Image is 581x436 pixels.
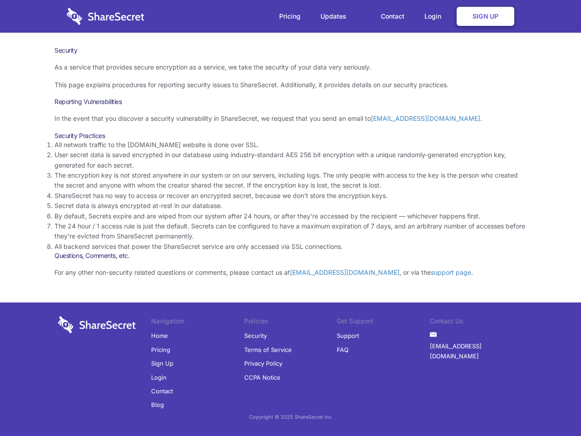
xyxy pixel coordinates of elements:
[430,339,523,363] a: [EMAIL_ADDRESS][DOMAIN_NAME]
[54,211,527,221] li: By default, Secrets expire and are wiped from our system after 24 hours, or after they’re accesse...
[457,7,514,26] a: Sign Up
[54,201,527,211] li: Secret data is always encrypted at-rest in our database.
[54,242,527,252] li: All backend services that power the ShareSecret service are only accessed via SSL connections.
[58,316,136,333] img: logo-wordmark-white-trans-d4663122ce5f474addd5e946df7df03e33cb6a1c49d2221995e7729f52c070b2.svg
[244,329,267,342] a: Security
[431,268,471,276] a: support page
[54,191,527,201] li: ShareSecret has no way to access or recover an encrypted secret, because we don’t store the encry...
[290,268,399,276] a: [EMAIL_ADDRESS][DOMAIN_NAME]
[270,2,310,30] a: Pricing
[337,316,430,329] li: Get Support
[54,221,527,242] li: The 24 hour / 1 access rule is just the default. Secrets can be configured to have a maximum expi...
[244,316,337,329] li: Policies
[337,343,349,357] a: FAQ
[54,252,527,260] h3: Questions, Comments, etc.
[54,140,527,150] li: All network traffic to the [DOMAIN_NAME] website is done over SSL.
[430,316,523,329] li: Contact Us
[372,2,414,30] a: Contact
[54,268,527,277] p: For any other non-security related questions or comments, please contact us at , or via the .
[67,8,144,25] img: logo-wordmark-white-trans-d4663122ce5f474addd5e946df7df03e33cb6a1c49d2221995e7729f52c070b2.svg
[54,150,527,170] li: User secret data is saved encrypted in our database using industry-standard AES 256 bit encryptio...
[54,98,527,106] h3: Reporting Vulnerabilities
[151,357,173,370] a: Sign Up
[151,398,164,411] a: Blog
[54,170,527,191] li: The encryption key is not stored anywhere in our system or on our servers, including logs. The on...
[54,114,527,124] p: In the event that you discover a security vulnerability in ShareSecret, we request that you send ...
[415,2,455,30] a: Login
[151,343,170,357] a: Pricing
[244,357,282,370] a: Privacy Policy
[54,132,527,140] h3: Security Practices
[54,46,527,54] h1: Security
[151,329,168,342] a: Home
[151,384,173,398] a: Contact
[371,114,480,122] a: [EMAIL_ADDRESS][DOMAIN_NAME]
[337,329,359,342] a: Support
[244,343,292,357] a: Terms of Service
[54,80,527,90] p: This page explains procedures for reporting security issues to ShareSecret. Additionally, it prov...
[151,371,167,384] a: Login
[54,62,527,72] p: As a service that provides secure encryption as a service, we take the security of your data very...
[151,316,244,329] li: Navigation
[244,371,281,384] a: CCPA Notice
